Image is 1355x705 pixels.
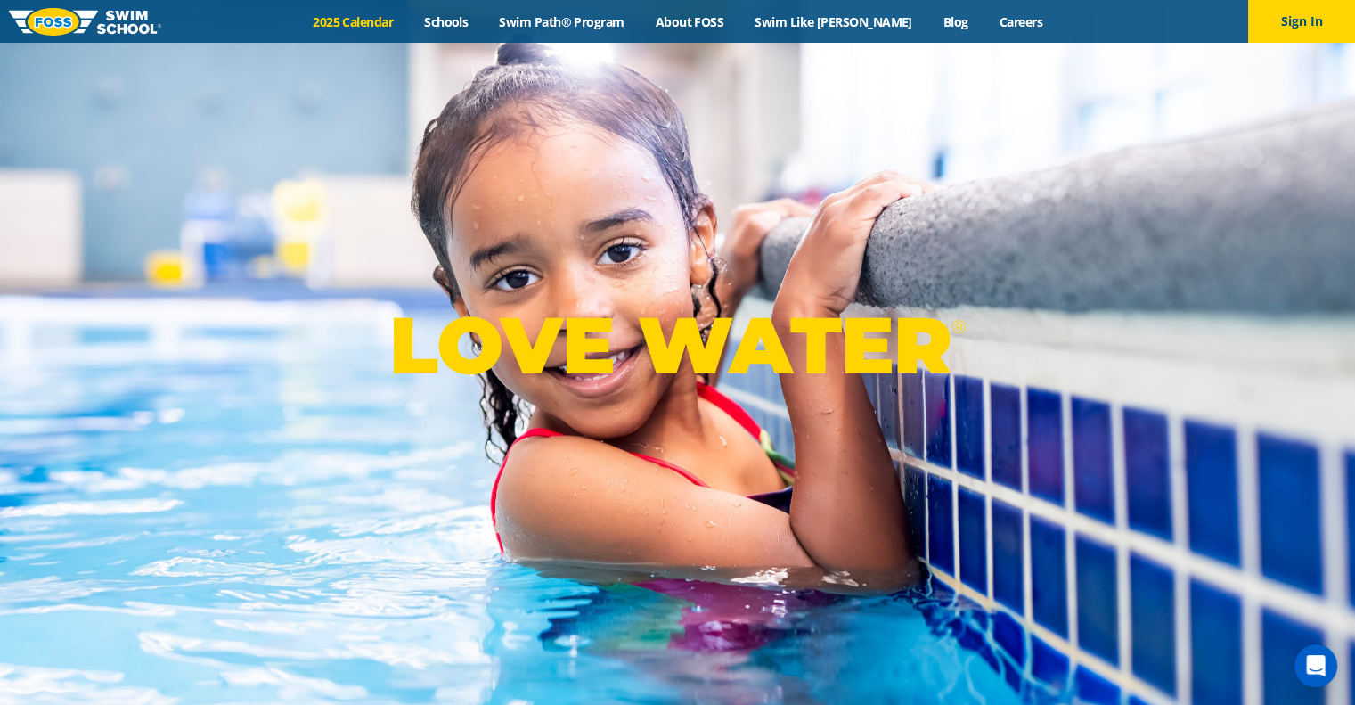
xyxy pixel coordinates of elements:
sup: ® [951,316,966,338]
a: About FOSS [640,13,739,30]
a: Blog [927,13,984,30]
a: Swim Path® Program [484,13,640,30]
a: Schools [409,13,484,30]
div: Open Intercom Messenger [1294,644,1337,687]
a: 2025 Calendar [298,13,409,30]
p: LOVE WATER [389,298,966,393]
img: FOSS Swim School Logo [9,8,161,36]
a: Swim Like [PERSON_NAME] [739,13,928,30]
a: Careers [984,13,1057,30]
